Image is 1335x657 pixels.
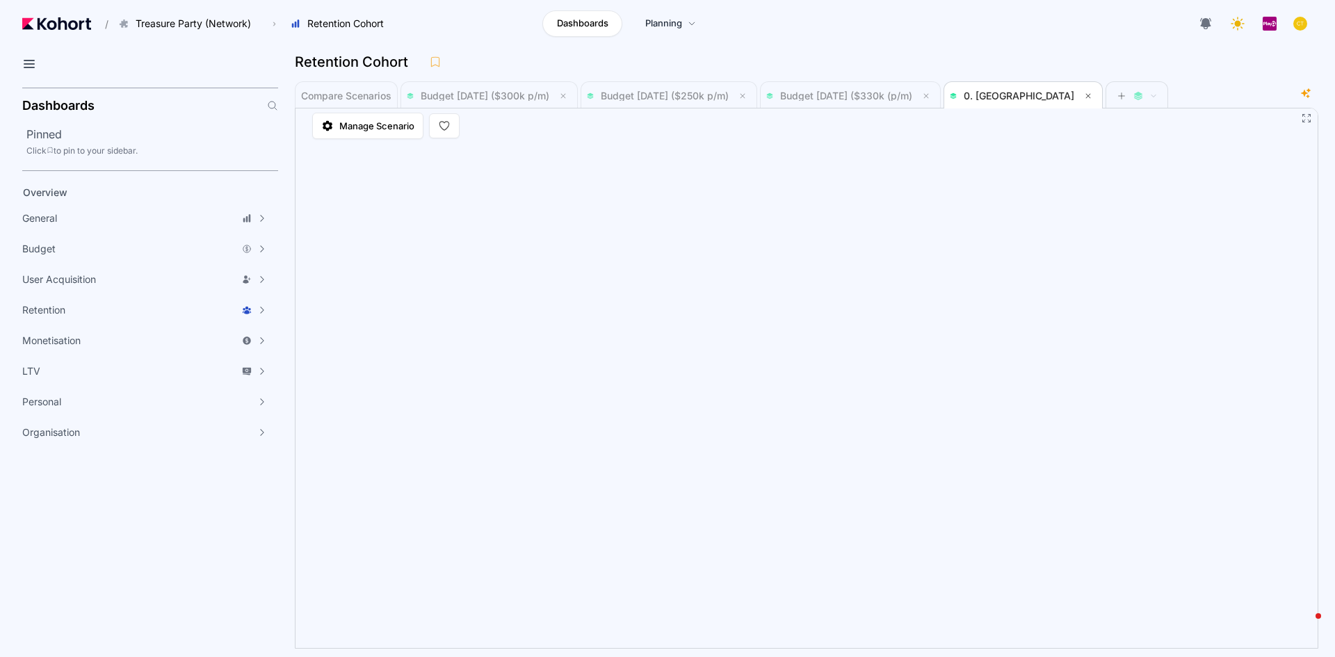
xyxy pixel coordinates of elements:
h2: Dashboards [22,99,95,112]
span: Budget [DATE] ($250k p/m) [601,90,729,102]
span: Budget [DATE] ($330k (p/m) [780,90,912,102]
span: Dashboards [557,17,608,31]
a: Dashboards [542,10,622,37]
span: Manage Scenario [339,119,414,133]
div: Click to pin to your sidebar. [26,145,278,156]
img: logo_PlayQ_20230721100321046856.png [1263,17,1277,31]
h3: Retention Cohort [295,55,416,69]
span: 0. [GEOGRAPHIC_DATA] [964,90,1074,102]
span: Organisation [22,425,80,439]
h2: Pinned [26,126,278,143]
span: / [94,17,108,31]
a: Planning [631,10,711,37]
span: Compare Scenarios [301,91,391,101]
span: User Acquisition [22,273,96,286]
span: Retention Cohort [307,17,384,31]
button: Treasure Party (Network) [111,12,266,35]
img: Kohort logo [22,17,91,30]
span: Budget [22,242,56,256]
span: Personal [22,395,61,409]
span: Budget [DATE] ($300k p/m) [421,90,549,102]
a: Overview [18,182,254,203]
span: Treasure Party (Network) [136,17,251,31]
span: General [22,211,57,225]
a: Manage Scenario [312,113,423,139]
span: Monetisation [22,334,81,348]
span: Retention [22,303,65,317]
span: LTV [22,364,40,378]
span: Planning [645,17,682,31]
button: Fullscreen [1301,113,1312,124]
span: Overview [23,186,67,198]
iframe: Intercom live chat [1288,610,1321,643]
span: › [270,18,279,29]
button: Retention Cohort [283,12,398,35]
